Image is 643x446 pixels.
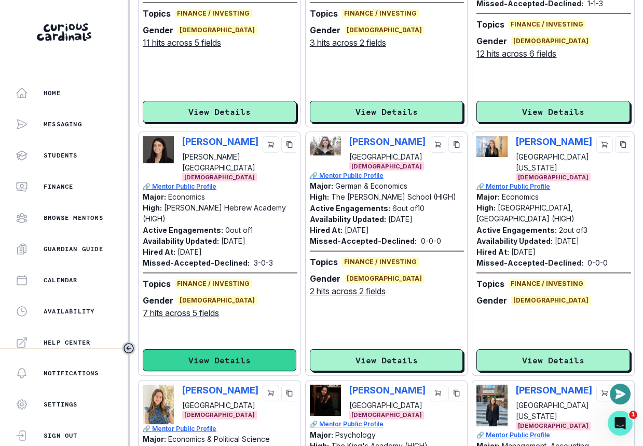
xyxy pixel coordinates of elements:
[516,385,592,396] p: [PERSON_NAME]
[168,192,205,201] p: Economics
[44,400,78,409] p: Settings
[476,136,508,157] img: Picture of Ella Teich
[143,237,219,245] p: Availability Updated:
[587,257,608,268] p: 0 - 0 - 0
[476,203,496,212] p: High:
[310,226,343,234] p: Hired At:
[392,204,425,213] p: 6 out of 10
[310,136,341,155] img: Picture of Alexandra Roe
[349,136,426,147] p: [PERSON_NAME]
[345,226,369,234] p: [DATE]
[177,296,257,305] span: [DEMOGRAPHIC_DATA]
[281,136,298,153] button: copy
[263,385,279,401] button: cart
[511,296,591,305] span: [DEMOGRAPHIC_DATA]
[335,181,407,190] p: German & Economics
[310,235,417,246] p: Missed-Accepted-Declined:
[342,257,419,267] span: Finance / Investing
[44,89,61,97] p: Home
[511,247,536,256] p: [DATE]
[476,18,504,31] p: Topics
[509,279,585,288] span: Finance / Investing
[476,257,583,268] p: Missed-Accepted-Declined:
[143,226,223,234] p: Active Engagements:
[143,349,296,371] button: View Details
[516,173,591,182] span: [DEMOGRAPHIC_DATA]
[430,136,446,153] button: cart
[143,203,286,223] p: [PERSON_NAME] Hebrew Academy (HIGH)
[143,307,219,319] u: 7 hits across 5 fields
[44,431,78,440] p: Sign Out
[476,349,630,371] button: View Details
[44,307,94,316] p: Availability
[177,247,202,256] p: [DATE]
[476,203,574,223] p: [GEOGRAPHIC_DATA], [GEOGRAPHIC_DATA] (HIGH)
[182,411,257,419] span: [DEMOGRAPHIC_DATA]
[221,237,245,245] p: [DATE]
[44,120,82,128] p: Messaging
[310,215,386,224] p: Availability Updated:
[349,411,424,419] span: [DEMOGRAPHIC_DATA]
[143,435,166,443] p: Major:
[177,25,257,35] span: [DEMOGRAPHIC_DATA]
[430,385,446,401] button: cart
[476,182,631,191] p: 🔗 Mentor Public Profile
[310,171,464,180] a: 🔗 Mentor Public Profile
[476,192,500,201] p: Major:
[349,151,426,162] p: [GEOGRAPHIC_DATA]
[44,151,78,160] p: Students
[182,136,258,147] p: [PERSON_NAME]
[331,192,456,201] p: The [PERSON_NAME] School (HIGH)
[476,430,631,440] a: 🔗 Mentor Public Profile
[143,385,174,424] img: Picture of Alexa Clemesha
[143,203,162,212] p: High:
[349,162,424,171] span: [DEMOGRAPHIC_DATA]
[476,226,557,234] p: Active Engagements:
[182,173,257,182] span: [DEMOGRAPHIC_DATA]
[143,101,296,123] button: View Details
[310,36,386,49] u: 3 hits across 2 fields
[476,101,630,123] button: View Details
[509,20,585,29] span: Finance / Investing
[44,369,99,377] p: Notifications
[168,435,270,443] p: Economics & Political Science
[310,192,329,201] p: High:
[310,419,464,429] a: 🔗 Mentor Public Profile
[175,279,252,288] span: Finance / Investing
[143,36,221,49] u: 11 hits across 5 fields
[44,182,73,191] p: Finance
[44,245,103,253] p: Guardian Guide
[476,385,508,426] img: Picture of Jordyn Youngelson
[448,385,465,401] button: copy
[122,342,135,355] button: Toggle sidebar
[143,136,174,163] img: Picture of Lea Herzfeld
[421,235,441,246] p: 0 - 0 - 0
[310,430,333,439] p: Major:
[596,136,613,153] button: cart
[182,385,258,396] p: [PERSON_NAME]
[143,294,173,307] p: Gender
[143,278,171,290] p: Topics
[143,182,297,191] p: 🔗 Mentor Public Profile
[225,226,253,234] p: 0 out of 1
[143,424,297,434] p: 🔗 Mentor Public Profile
[345,274,424,283] span: [DEMOGRAPHIC_DATA]
[310,272,340,285] p: Gender
[448,136,465,153] button: copy
[310,349,463,371] button: View Details
[310,7,338,20] p: Topics
[37,23,91,41] img: Curious Cardinals Logo
[629,411,637,419] span: 1
[516,422,591,430] span: [DEMOGRAPHIC_DATA]
[143,7,171,20] p: Topics
[615,136,632,153] button: copy
[502,192,539,201] p: Economics
[310,204,390,213] p: Active Engagements:
[476,35,507,47] p: Gender
[476,237,553,245] p: Availability Updated:
[263,136,279,153] button: cart
[349,400,426,411] p: [GEOGRAPHIC_DATA]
